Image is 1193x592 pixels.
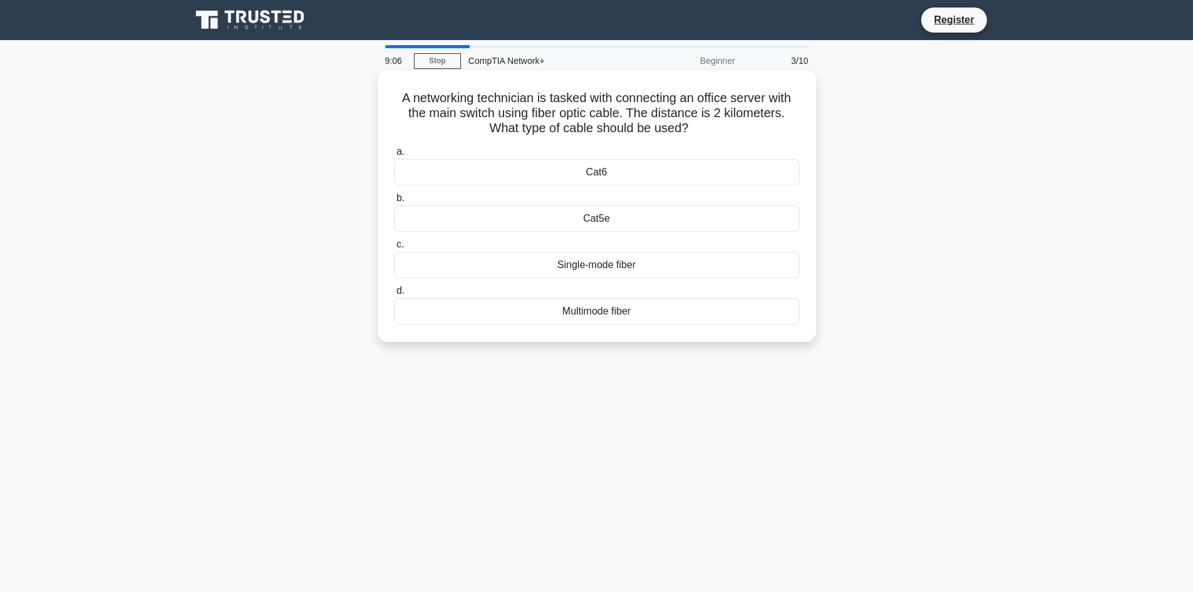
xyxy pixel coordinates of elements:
div: Single-mode fiber [394,252,800,278]
a: Stop [414,53,461,69]
span: c. [396,239,404,249]
div: CompTIA Network+ [461,48,633,73]
div: Cat5e [394,205,800,232]
a: Register [926,12,981,28]
div: 3/10 [743,48,816,73]
div: Cat6 [394,159,800,185]
span: a. [396,146,405,157]
span: d. [396,285,405,296]
h5: A networking technician is tasked with connecting an office server with the main switch using fib... [393,90,801,137]
div: 9:06 [378,48,414,73]
div: Beginner [633,48,743,73]
div: Multimode fiber [394,298,800,325]
span: b. [396,192,405,203]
